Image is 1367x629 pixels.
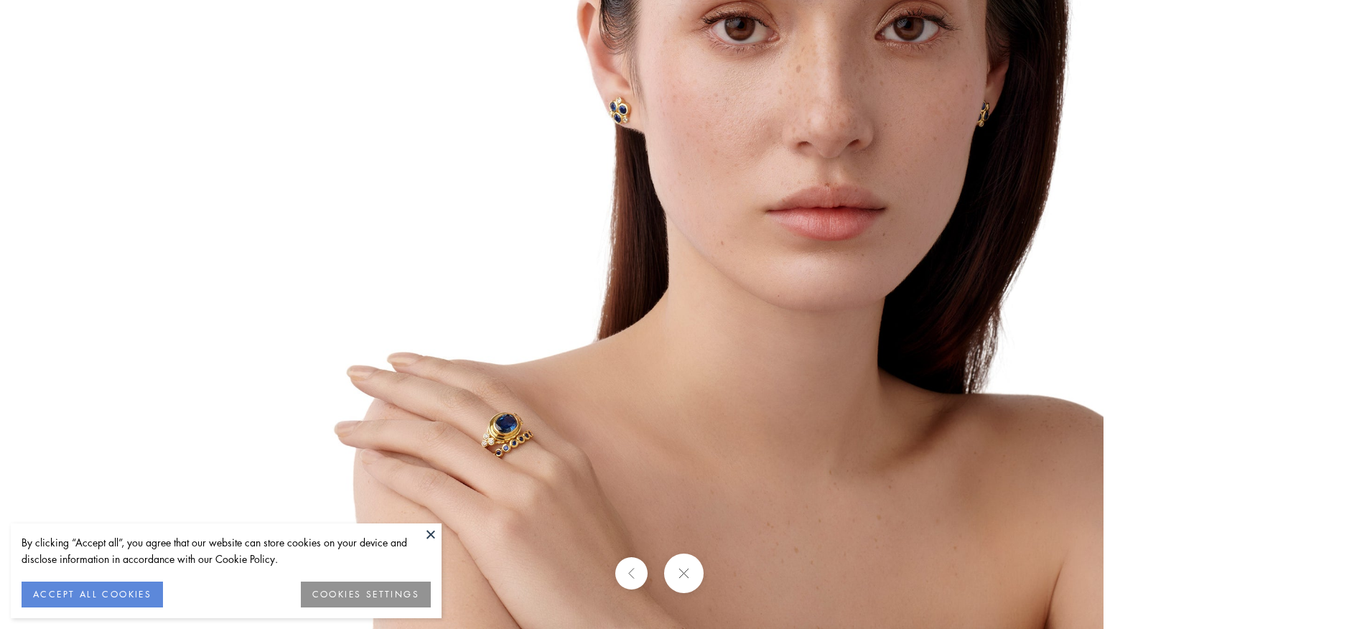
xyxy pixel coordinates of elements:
button: COOKIES SETTINGS [301,582,431,607]
button: Previous (left arrow) [615,557,647,590]
button: ACCEPT ALL COOKIES [22,582,163,607]
div: By clicking “Accept all”, you agree that our website can store cookies on your device and disclos... [22,534,431,567]
button: Close (Esc) [663,554,703,593]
